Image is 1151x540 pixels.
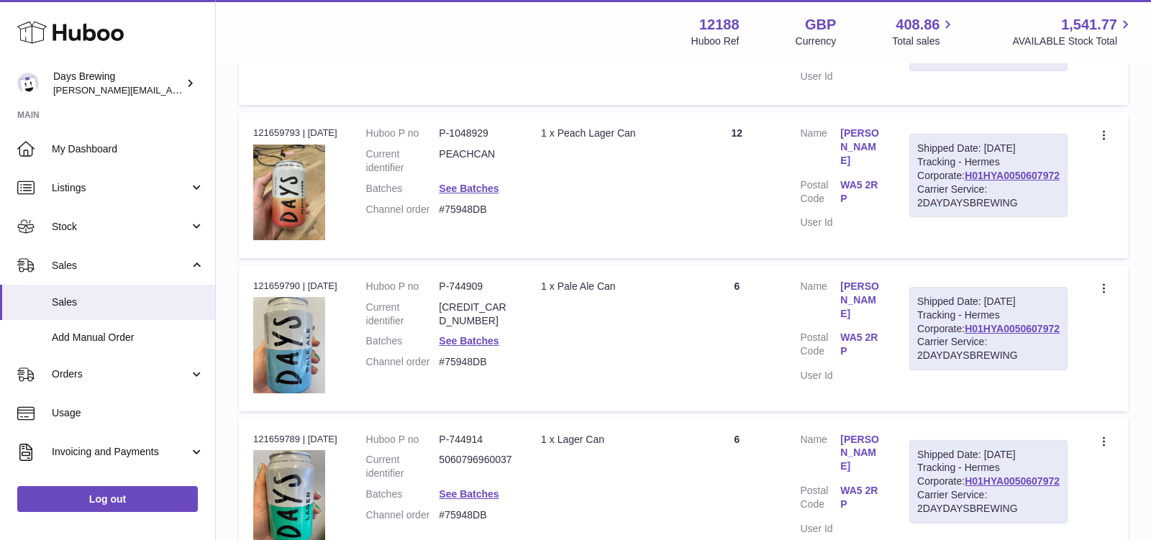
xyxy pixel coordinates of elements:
[691,35,740,48] div: Huboo Ref
[52,445,189,459] span: Invoicing and Payments
[840,433,881,474] a: [PERSON_NAME]
[439,433,512,447] dd: P-744914
[52,142,204,156] span: My Dashboard
[917,448,1060,462] div: Shipped Date: [DATE]
[366,488,440,501] dt: Batches
[840,178,881,206] a: WA5 2RP
[800,127,840,171] dt: Name
[52,220,189,234] span: Stock
[439,301,512,328] dd: [CREDIT_CARD_NUMBER]
[366,280,440,293] dt: Huboo P no
[965,323,1060,334] a: H01HYA0050607972
[253,433,337,446] div: 121659789 | [DATE]
[366,182,440,196] dt: Batches
[53,70,183,97] div: Days Brewing
[800,522,840,536] dt: User Id
[17,73,39,94] img: greg@daysbrewing.com
[439,488,499,500] a: See Batches
[439,453,512,480] dd: 5060796960037
[52,259,189,273] span: Sales
[366,334,440,348] dt: Batches
[53,84,288,96] span: [PERSON_NAME][EMAIL_ADDRESS][DOMAIN_NAME]
[917,142,1060,155] div: Shipped Date: [DATE]
[439,147,512,175] dd: PEACHCAN
[688,265,786,411] td: 6
[52,331,204,344] span: Add Manual Order
[840,331,881,358] a: WA5 2RP
[52,367,189,381] span: Orders
[366,508,440,522] dt: Channel order
[800,178,840,209] dt: Postal Code
[52,181,189,195] span: Listings
[800,70,840,83] dt: User Id
[366,127,440,140] dt: Huboo P no
[253,280,337,293] div: 121659790 | [DATE]
[366,301,440,328] dt: Current identifier
[439,508,512,522] dd: #75948DB
[800,331,840,362] dt: Postal Code
[17,486,198,512] a: Log out
[840,127,881,168] a: [PERSON_NAME]
[840,280,881,321] a: [PERSON_NAME]
[800,280,840,324] dt: Name
[439,355,512,369] dd: #75948DB
[840,484,881,511] a: WA5 2RP
[917,335,1060,362] div: Carrier Service: 2DAYDAYSBREWING
[366,355,440,369] dt: Channel order
[253,297,325,393] img: 121881680514664.jpg
[439,127,512,140] dd: P-1048929
[253,127,337,139] div: 121659793 | [DATE]
[917,295,1060,308] div: Shipped Date: [DATE]
[366,433,440,447] dt: Huboo P no
[800,216,840,229] dt: User Id
[52,406,204,420] span: Usage
[965,475,1060,487] a: H01HYA0050607972
[965,170,1060,181] a: H01HYA0050607972
[1012,15,1134,48] a: 1,541.77 AVAILABLE Stock Total
[909,440,1068,523] div: Tracking - Hermes Corporate:
[896,15,940,35] span: 408.86
[805,15,836,35] strong: GBP
[892,15,956,48] a: 408.86 Total sales
[699,15,740,35] strong: 12188
[917,183,1060,210] div: Carrier Service: 2DAYDAYSBREWING
[52,296,204,309] span: Sales
[909,134,1068,217] div: Tracking - Hermes Corporate:
[917,488,1060,516] div: Carrier Service: 2DAYDAYSBREWING
[366,453,440,480] dt: Current identifier
[892,35,956,48] span: Total sales
[800,369,840,383] dt: User Id
[541,280,673,293] div: 1 x Pale Ale Can
[688,112,786,258] td: 12
[796,35,837,48] div: Currency
[366,147,440,175] dt: Current identifier
[800,433,840,477] dt: Name
[800,484,840,515] dt: Postal Code
[439,203,512,216] dd: #75948DB
[439,280,512,293] dd: P-744909
[366,203,440,216] dt: Channel order
[1061,15,1117,35] span: 1,541.77
[541,433,673,447] div: 1 x Lager Can
[909,287,1068,370] div: Tracking - Hermes Corporate:
[541,127,673,140] div: 1 x Peach Lager Can
[253,145,325,240] img: 121881752054052.jpg
[1012,35,1134,48] span: AVAILABLE Stock Total
[439,183,499,194] a: See Batches
[439,335,499,347] a: See Batches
